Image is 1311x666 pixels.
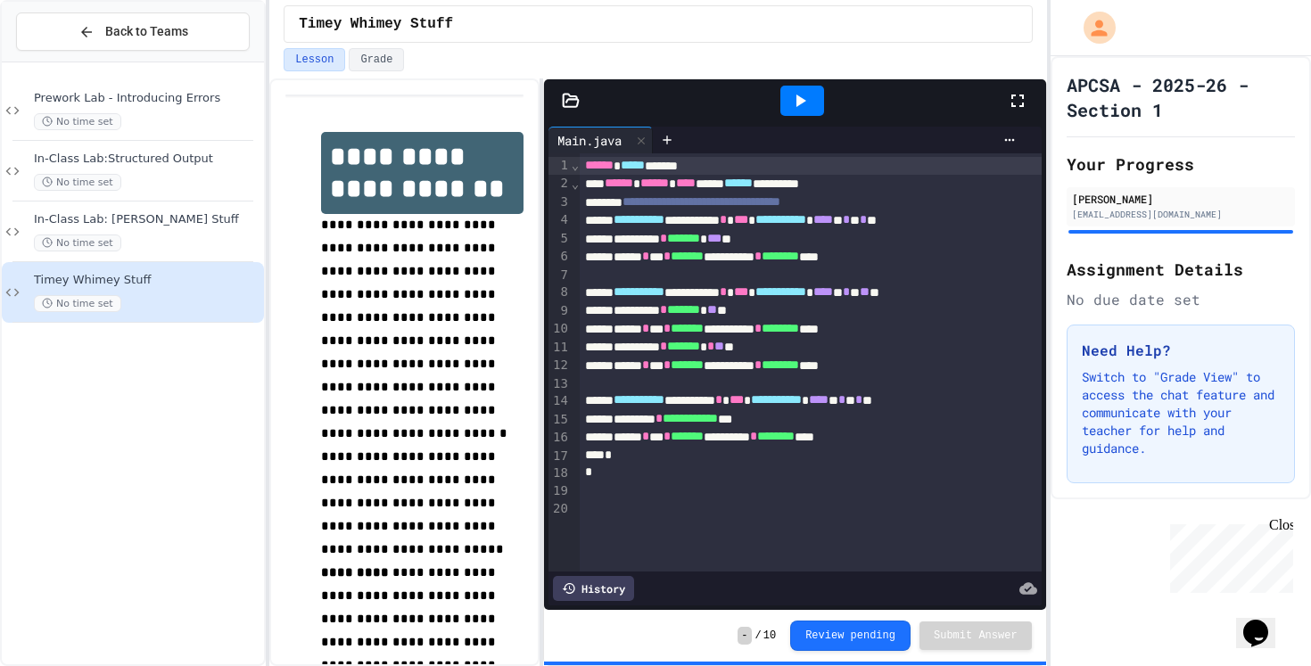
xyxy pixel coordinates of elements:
[919,621,1032,650] button: Submit Answer
[548,339,571,357] div: 11
[1065,7,1120,48] div: My Account
[1082,340,1280,361] h3: Need Help?
[349,48,404,71] button: Grade
[548,248,571,266] div: 6
[1067,289,1295,310] div: No due date set
[738,627,751,645] span: -
[571,177,580,191] span: Fold line
[548,230,571,248] div: 5
[548,392,571,410] div: 14
[548,482,571,500] div: 19
[34,91,260,106] span: Prework Lab - Introducing Errors
[1163,517,1293,593] iframe: chat widget
[299,13,453,35] span: Timey Whimey Stuff
[934,629,1018,643] span: Submit Answer
[1067,72,1295,122] h1: APCSA - 2025-26 - Section 1
[284,48,345,71] button: Lesson
[548,267,571,284] div: 7
[548,465,571,482] div: 18
[548,375,571,393] div: 13
[1082,368,1280,457] p: Switch to "Grade View" to access the chat feature and communicate with your teacher for help and ...
[34,113,121,130] span: No time set
[1072,191,1290,207] div: [PERSON_NAME]
[571,158,580,172] span: Fold line
[34,212,260,227] span: In-Class Lab: [PERSON_NAME] Stuff
[548,411,571,429] div: 15
[548,429,571,447] div: 16
[34,174,121,191] span: No time set
[34,273,260,288] span: Timey Whimey Stuff
[16,12,250,51] button: Back to Teams
[1072,208,1290,221] div: [EMAIL_ADDRESS][DOMAIN_NAME]
[7,7,123,113] div: Chat with us now!Close
[553,576,634,601] div: History
[548,127,653,153] div: Main.java
[548,448,571,465] div: 17
[548,302,571,320] div: 9
[755,629,762,643] span: /
[34,234,121,251] span: No time set
[1236,595,1293,648] iframe: chat widget
[548,500,571,518] div: 20
[548,320,571,338] div: 10
[548,357,571,374] div: 12
[34,152,260,167] span: In-Class Lab:Structured Output
[548,157,571,175] div: 1
[105,22,188,41] span: Back to Teams
[790,621,911,651] button: Review pending
[548,193,571,211] div: 3
[1067,257,1295,282] h2: Assignment Details
[548,131,631,150] div: Main.java
[34,295,121,312] span: No time set
[548,175,571,193] div: 2
[1067,152,1295,177] h2: Your Progress
[548,211,571,229] div: 4
[548,284,571,301] div: 8
[763,629,776,643] span: 10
